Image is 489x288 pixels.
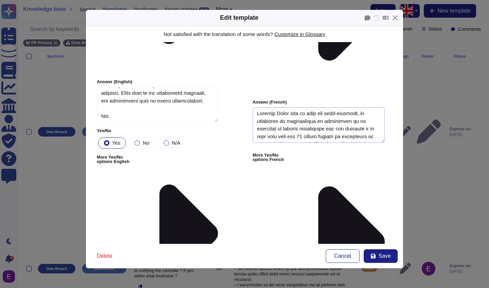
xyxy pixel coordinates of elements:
span: Save [379,253,391,259]
button: Save [364,249,398,263]
span: Cancel [334,253,351,259]
span: Delete [97,253,112,259]
button: Delete [91,249,118,263]
label: Answer ( English ) [97,80,218,84]
button: Close [390,13,400,23]
p: Not satisfied with the translation of some words? [86,32,403,37]
div: Edit template [220,13,258,22]
label: Yes/No [97,129,218,133]
span: N/A [172,140,180,146]
span: Yes [112,140,120,146]
span: No [143,140,149,146]
textarea: Loremip Dolor sita co adip eli sedd-eiusmodt, in utlaboree do magnaaliqua en adminimven qu no exe... [253,107,385,143]
label: Answer ( French ) [253,100,385,105]
a: Customize in Glossary [274,31,325,37]
button: Cancel [326,249,360,263]
textarea: Lore Ipsum dolo si a consectet, ad elit seddoe tem inci utlaboreet do mag aliquaen admi veniam qu... [97,87,218,122]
